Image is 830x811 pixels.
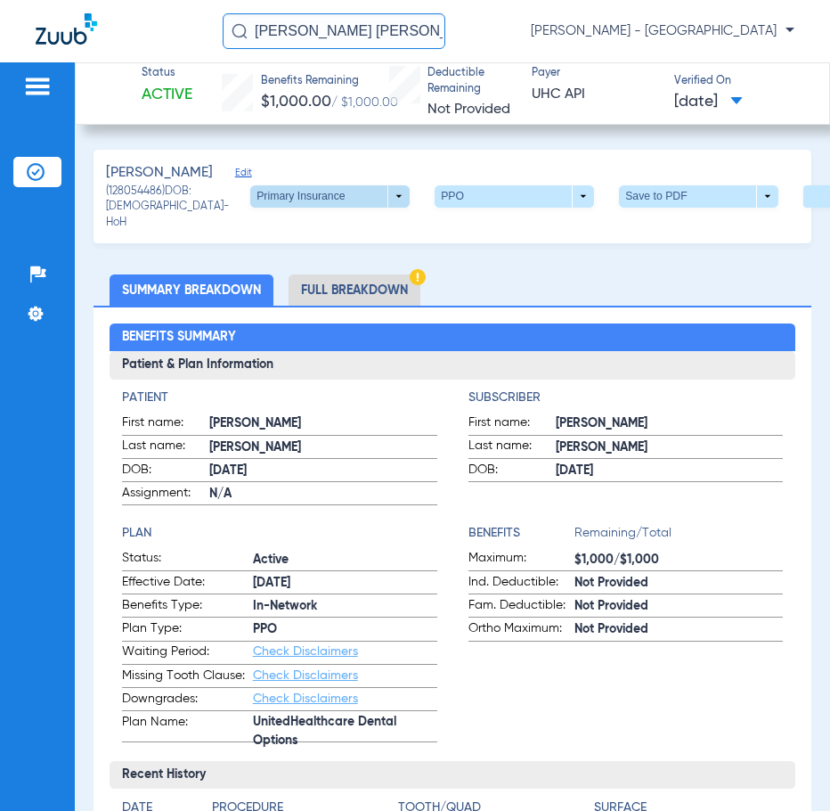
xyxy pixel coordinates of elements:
li: Summary Breakdown [110,274,273,306]
span: [PERSON_NAME] [106,162,213,184]
a: Check Disclaimers [253,645,358,658]
button: Primary Insurance [250,185,410,209]
img: hamburger-icon [23,76,52,97]
span: PPO [253,620,437,639]
h4: Benefits [468,524,574,543]
span: Remaining/Total [574,524,784,549]
span: [PERSON_NAME] - [GEOGRAPHIC_DATA] [531,22,794,40]
span: Downgrades: [122,690,253,711]
span: Edit [235,167,251,184]
img: Zuub Logo [36,13,97,45]
span: UnitedHealthcare Dental Options [253,723,437,741]
span: Not Provided [574,574,784,593]
img: Search Icon [232,23,248,39]
a: Check Disclaimers [253,669,358,682]
span: [PERSON_NAME] [556,438,784,457]
span: First name: [122,414,209,435]
span: Not Provided [427,102,510,117]
span: [PERSON_NAME] [556,414,784,433]
span: Verified On [674,74,802,90]
span: First name: [468,414,556,435]
span: Status [142,66,192,82]
span: Plan Name: [122,713,253,741]
span: Last name: [122,437,209,458]
h3: Patient & Plan Information [110,351,796,380]
li: Full Breakdown [289,274,420,306]
span: Active [142,84,192,106]
span: Not Provided [574,620,784,639]
span: Benefits Type: [122,596,253,618]
button: PPO [435,185,594,209]
span: [PERSON_NAME] [209,414,437,433]
span: (128054486) DOB: [DEMOGRAPHIC_DATA] - HoH [106,184,250,232]
span: Missing Tooth Clause: [122,667,253,688]
span: Payer [532,66,659,82]
h4: Patient [122,389,437,407]
span: DOB: [468,461,556,482]
span: Fam. Deductible: [468,596,574,618]
span: Maximum: [468,549,574,570]
span: $1,000/$1,000 [574,551,784,569]
span: UHC API [532,84,659,106]
span: N/A [209,485,437,504]
span: Assignment: [122,484,209,505]
input: Search for patients [223,13,445,49]
h4: Subscriber [468,389,784,407]
app-breakdown-title: Benefits [468,524,574,549]
button: Save to PDF [619,185,778,209]
span: [DATE] [209,462,437,480]
img: Hazard [410,269,426,285]
span: In-Network [253,597,437,616]
h3: Recent History [110,761,796,790]
span: Waiting Period: [122,643,253,664]
span: $1,000.00 [261,94,331,110]
span: Plan Type: [122,619,253,641]
span: [PERSON_NAME] [209,438,437,457]
span: [DATE] [674,91,743,113]
iframe: Chat Widget [741,725,830,811]
span: Not Provided [574,597,784,616]
span: DOB: [122,461,209,482]
h2: Benefits Summary [110,324,796,352]
span: Effective Date: [122,573,253,594]
span: Ortho Maximum: [468,619,574,641]
span: Last name: [468,437,556,458]
a: Check Disclaimers [253,692,358,705]
span: [DATE] [556,462,784,480]
span: Benefits Remaining [261,74,398,90]
span: Active [253,551,437,569]
h4: Plan [122,524,437,543]
span: Status: [122,549,253,570]
span: / $1,000.00 [331,96,398,109]
span: Deductible Remaining [427,66,516,97]
span: [DATE] [253,574,437,593]
span: Ind. Deductible: [468,573,574,594]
